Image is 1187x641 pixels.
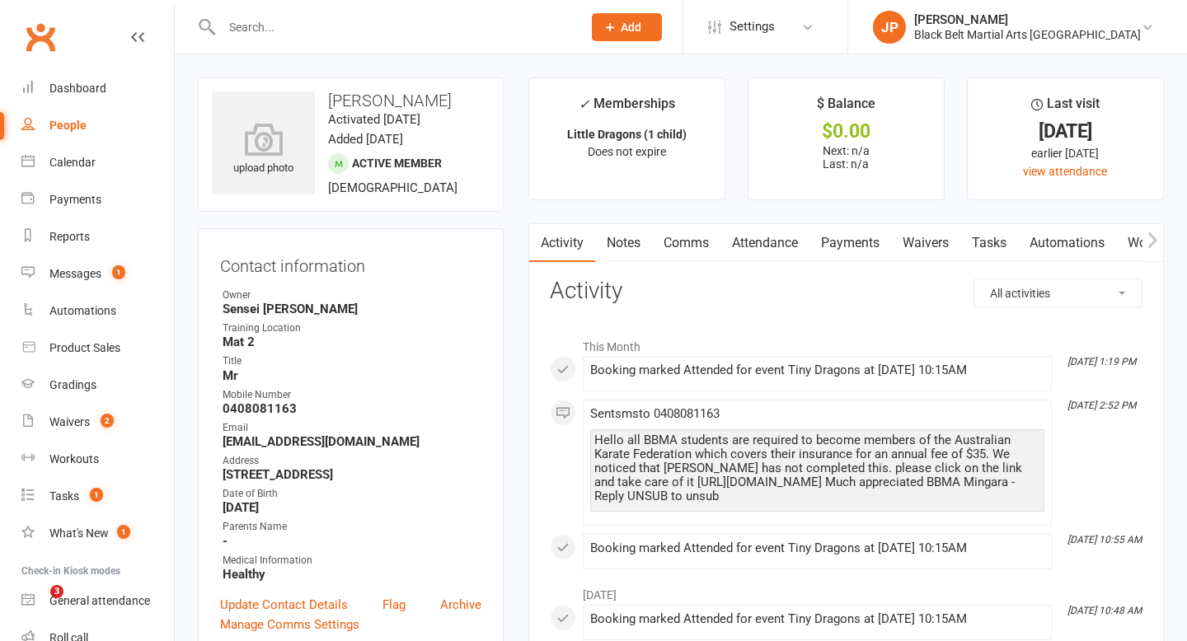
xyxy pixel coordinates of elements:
div: Product Sales [49,341,120,354]
div: Payments [49,193,101,206]
li: This Month [550,330,1142,356]
div: Booking marked Attended for event Tiny Dragons at [DATE] 10:15AM [590,363,1044,377]
a: What's New1 [21,515,174,552]
div: earlier [DATE] [983,144,1148,162]
span: Settings [730,8,775,45]
div: JP [873,11,906,44]
span: 1 [117,525,130,539]
div: Date of Birth [223,486,481,502]
time: Activated [DATE] [328,112,420,127]
a: Flag [382,595,406,615]
strong: Mr [223,368,481,383]
div: Training Location [223,320,481,336]
i: [DATE] 2:52 PM [1067,400,1136,411]
strong: [STREET_ADDRESS] [223,467,481,482]
div: Parents Name [223,519,481,535]
a: Automations [21,292,174,330]
a: Manage Comms Settings [220,615,359,634]
i: [DATE] 10:55 AM [1067,534,1142,545]
div: Mobile Number [223,387,481,403]
div: Address [223,453,481,469]
div: What's New [49,526,109,540]
a: Clubworx [20,16,61,58]
div: General attendance [49,594,150,607]
iframe: Intercom live chat [16,585,56,625]
span: 3 [50,585,63,598]
div: Title [223,353,481,369]
div: Memberships [579,93,675,124]
time: Added [DATE] [328,132,403,147]
a: Calendar [21,144,174,181]
strong: [DATE] [223,500,481,515]
div: $ Balance [817,93,875,123]
a: Product Sales [21,330,174,367]
a: Tasks 1 [21,478,174,515]
li: [DATE] [550,578,1142,604]
span: 2 [101,414,114,428]
strong: 0408081163 [223,401,481,416]
div: Booking marked Attended for event Tiny Dragons at [DATE] 10:15AM [590,541,1044,555]
div: Calendar [49,156,96,169]
a: People [21,107,174,144]
a: Reports [21,218,174,255]
div: Medical Information [223,553,481,568]
div: Email [223,420,481,436]
span: Does not expire [588,145,666,158]
a: Gradings [21,367,174,404]
a: General attendance kiosk mode [21,583,174,620]
div: Hello all BBMA students are required to become members of the Australian Karate Federation which ... [594,433,1040,503]
div: Black Belt Martial Arts [GEOGRAPHIC_DATA] [914,27,1141,42]
i: [DATE] 10:48 AM [1067,605,1142,616]
a: Waivers 2 [21,404,174,441]
div: Dashboard [49,82,106,95]
a: Workouts [21,441,174,478]
strong: Little Dragons (1 child) [567,128,687,141]
a: Waivers [891,224,960,262]
a: Notes [595,224,652,262]
div: upload photo [212,123,315,177]
i: [DATE] 1:19 PM [1067,356,1136,367]
h3: Contact information [220,250,481,275]
span: Sent sms to 0408081163 [590,406,720,421]
h3: [PERSON_NAME] [212,91,490,110]
strong: Healthy [223,567,481,582]
a: Automations [1018,224,1116,262]
button: Add [592,13,662,41]
p: Next: n/a Last: n/a [763,144,929,171]
a: Payments [809,224,891,262]
a: Activity [529,224,595,262]
div: Workouts [49,452,99,466]
i: ✓ [579,96,589,112]
span: Active member [352,157,442,170]
a: view attendance [1023,165,1107,178]
span: 1 [112,265,125,279]
div: $0.00 [763,123,929,140]
strong: - [223,534,481,549]
div: Owner [223,288,481,303]
a: Messages 1 [21,255,174,292]
div: Reports [49,230,90,243]
span: 1 [90,488,103,502]
span: Add [621,21,641,34]
div: [DATE] [983,123,1148,140]
div: Gradings [49,378,96,391]
div: Tasks [49,489,79,503]
a: Payments [21,181,174,218]
input: Search... [217,16,570,39]
strong: Mat 2 [223,335,481,349]
div: Booking marked Attended for event Tiny Dragons at [DATE] 10:15AM [590,612,1044,626]
div: Waivers [49,415,90,428]
strong: [EMAIL_ADDRESS][DOMAIN_NAME] [223,434,481,449]
a: Attendance [720,224,809,262]
div: Messages [49,267,101,280]
h3: Activity [550,278,1142,304]
span: [DEMOGRAPHIC_DATA] [328,180,457,195]
div: People [49,119,87,132]
a: Update Contact Details [220,595,348,615]
div: Automations [49,304,116,317]
a: Comms [652,224,720,262]
a: Archive [440,595,481,615]
a: Dashboard [21,70,174,107]
div: Last visit [1031,93,1100,123]
div: [PERSON_NAME] [914,12,1141,27]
